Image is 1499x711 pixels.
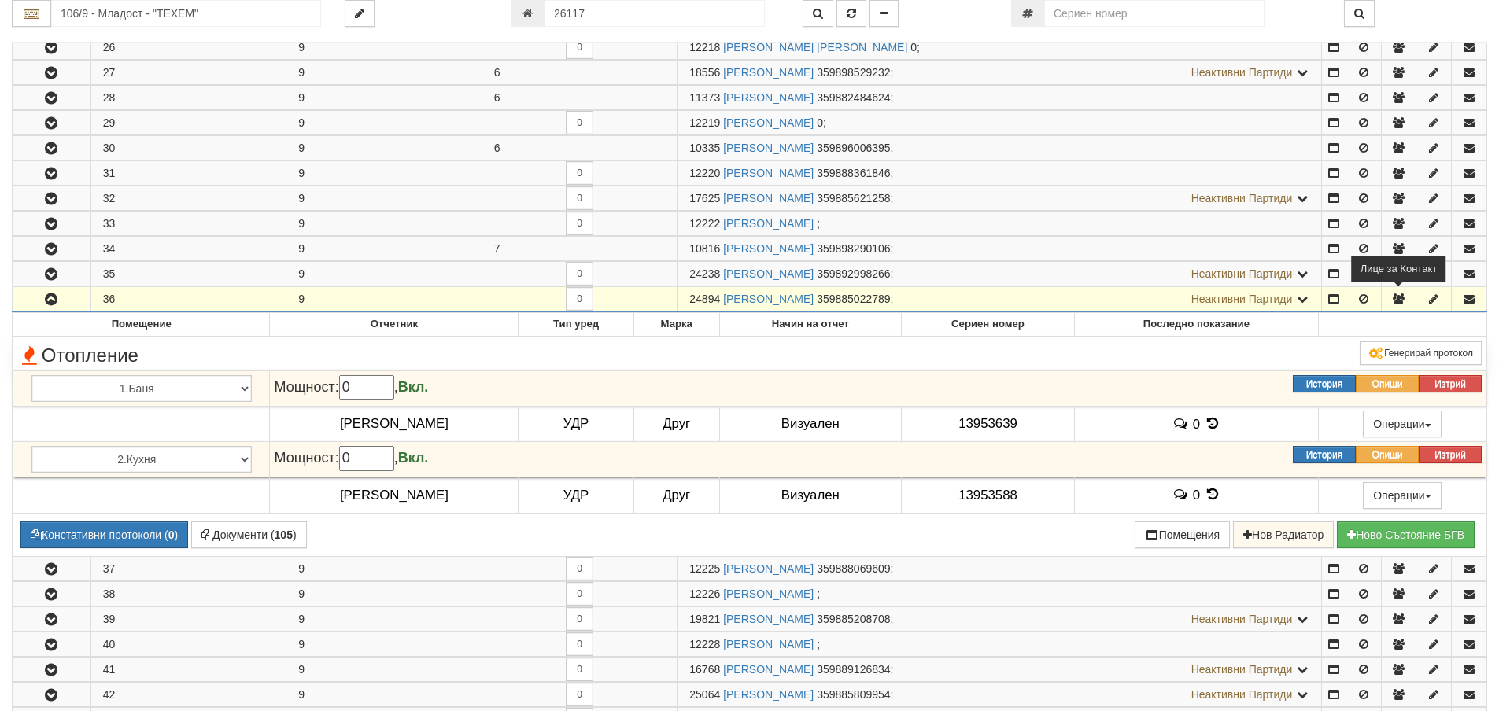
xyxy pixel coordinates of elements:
a: [PERSON_NAME] [723,688,814,701]
td: 35 [90,262,286,286]
button: Опиши [1356,446,1419,463]
span: Партида № [689,293,720,305]
span: Неактивни Партиди [1191,66,1293,79]
b: Вкл. [398,379,429,395]
td: ; [678,683,1322,707]
a: [PERSON_NAME] [723,167,814,179]
span: Неактивни Партиди [1191,663,1293,676]
td: 38 [90,582,286,606]
span: Партида № [689,217,720,230]
a: [PERSON_NAME] [PERSON_NAME] [723,41,907,53]
span: История на забележките [1172,487,1192,502]
td: ; [678,111,1322,135]
span: Неактивни Партиди [1191,192,1293,204]
a: [PERSON_NAME] [723,91,814,104]
th: Отчетник [270,313,519,337]
th: Последно показание [1074,313,1318,337]
span: Неактивни Партиди [1191,688,1293,701]
td: 9 [286,161,482,186]
button: Констативни протоколи (0) [20,521,188,548]
td: Друг [633,477,719,514]
span: Партида № [689,663,720,676]
th: Марка [633,313,719,337]
span: Партида № [689,688,720,701]
span: [PERSON_NAME] [340,416,449,431]
td: 9 [286,287,482,312]
span: 359889126834 [817,663,890,676]
span: 359885621258 [817,192,890,204]
button: Помещения [1135,521,1231,548]
button: Изтрий [1419,375,1482,392]
b: 105 [275,529,293,541]
span: 6 [494,91,500,104]
a: [PERSON_NAME] [723,217,814,230]
td: 9 [286,61,482,85]
span: 13953639 [958,416,1017,431]
span: Партида № [689,66,720,79]
td: Визуален [719,406,901,442]
td: ; [678,35,1322,60]
th: Начин на отчет [719,313,901,337]
span: 359885809954 [817,688,890,701]
span: 13953588 [958,488,1017,503]
td: ; [678,61,1322,85]
td: 9 [286,607,482,632]
b: Вкл. [398,450,429,466]
td: 34 [90,237,286,261]
span: Партида № [689,41,720,53]
td: 26 [90,35,286,60]
td: 33 [90,212,286,236]
span: 0 [910,41,917,53]
td: ; [678,557,1322,581]
span: 359898290106 [817,242,890,255]
span: 6 [494,66,500,79]
td: ; [678,86,1322,110]
span: Отопление [17,345,138,366]
td: 9 [286,136,482,160]
span: 359896006395 [817,142,890,154]
td: ; [678,287,1322,312]
a: [PERSON_NAME] [723,562,814,575]
span: Мощност: , [274,379,428,395]
span: Мощност: , [274,450,428,466]
td: 27 [90,61,286,85]
span: 359885022789 [817,293,890,305]
span: 0 [1193,488,1200,503]
td: Друг [633,406,719,442]
span: Неактивни Партиди [1191,613,1293,625]
span: История на забележките [1172,416,1192,431]
button: Документи (105) [191,521,307,548]
a: [PERSON_NAME] [723,267,814,280]
span: Партида № [689,562,720,575]
button: Опиши [1356,375,1419,392]
span: 359888069609 [817,562,890,575]
td: ; [678,161,1322,186]
a: [PERSON_NAME] [723,663,814,676]
td: ; [678,186,1322,211]
td: УДР [519,406,633,442]
td: 28 [90,86,286,110]
span: Партида № [689,588,720,600]
span: [PERSON_NAME] [340,488,449,503]
span: История на показанията [1204,487,1221,502]
td: 9 [286,237,482,261]
a: [PERSON_NAME] [723,613,814,625]
td: ; [678,212,1322,236]
span: 359882484624 [817,91,890,104]
a: [PERSON_NAME] [723,242,814,255]
th: Тип уред [519,313,633,337]
span: 359892998266 [817,267,890,280]
td: 29 [90,111,286,135]
span: 359898529232 [817,66,890,79]
span: 0 [817,116,823,129]
a: [PERSON_NAME] [723,588,814,600]
td: 39 [90,607,286,632]
span: Партида № [689,267,720,280]
span: Партида № [689,142,720,154]
span: 359885208708 [817,613,890,625]
td: 9 [286,86,482,110]
td: 42 [90,683,286,707]
td: 9 [286,35,482,60]
td: 31 [90,161,286,186]
span: Неактивни Партиди [1191,293,1293,305]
